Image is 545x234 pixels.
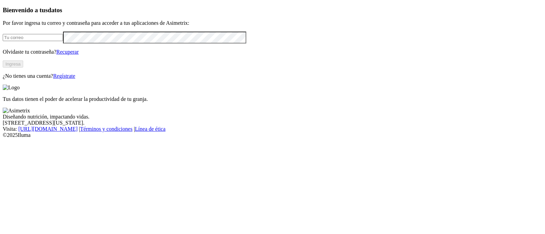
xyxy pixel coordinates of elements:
a: Línea de ética [135,126,166,132]
a: [URL][DOMAIN_NAME] [18,126,78,132]
div: Diseñando nutrición, impactando vidas. [3,114,542,120]
h3: Bienvenido a tus [3,6,542,14]
div: [STREET_ADDRESS][US_STATE]. [3,120,542,126]
a: Recuperar [56,49,79,55]
a: Términos y condiciones [80,126,133,132]
button: Ingresa [3,60,23,68]
input: Tu correo [3,34,63,41]
p: Olvidaste tu contraseña? [3,49,542,55]
a: Regístrate [53,73,75,79]
p: ¿No tienes una cuenta? [3,73,542,79]
p: Por favor ingresa tu correo y contraseña para acceder a tus aplicaciones de Asimetrix: [3,20,542,26]
span: datos [48,6,62,14]
img: Logo [3,85,20,91]
p: Tus datos tienen el poder de acelerar la productividad de tu granja. [3,96,542,102]
div: © 2025 Iluma [3,132,542,138]
img: Asimetrix [3,108,30,114]
div: Visita : | | [3,126,542,132]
